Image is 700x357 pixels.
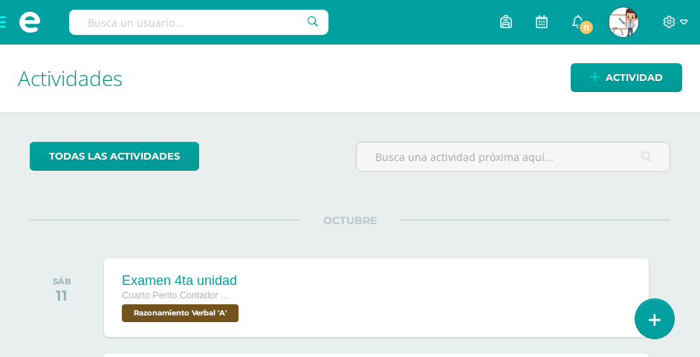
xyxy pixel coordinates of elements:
input: Busca un usuario... [69,10,328,35]
div: Examen 4ta unidad [122,273,242,289]
span: Cuarto Perito Contador Perito Contador [122,290,233,301]
a: Actividad [571,63,682,92]
span: OCTUBRE [299,214,401,227]
div: SÁB [53,276,71,286]
a: todas las Actividades [30,142,199,171]
div: 11 [53,286,71,304]
span: 11 [578,19,594,36]
img: 91221f72d53871158ca54ee6049d0967.png [609,7,638,37]
input: Busca una actividad próxima aquí... [357,143,670,171]
span: Actividad [606,64,663,91]
h1: Actividades [18,45,682,112]
span: Razonamiento Verbal 'A' [122,304,239,322]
